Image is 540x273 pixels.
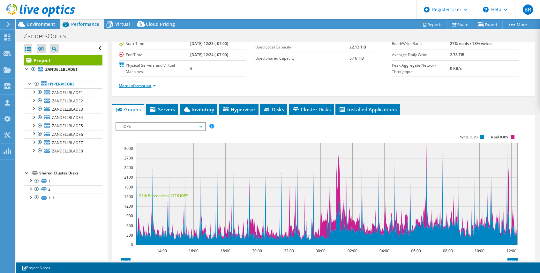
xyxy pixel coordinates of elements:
a: ZANDELLBLADE1 [24,65,102,74]
svg: \n [483,7,489,12]
b: [DATE] 12:23 (-07:00) [190,41,228,46]
span: ZANDELLBLADE3 [52,107,83,112]
b: 0 KB/s [450,66,462,71]
span: Servers [149,106,175,113]
a: ZANDELLBLADE7 [24,138,102,147]
text: 12:00 [506,248,516,254]
text: 18:00 [221,248,230,254]
span: Inventory [183,106,214,113]
a: More Information [119,83,156,88]
label: Used Shared Capacity [255,55,349,62]
div: Shared Cluster Disks [39,169,102,177]
b: 2.78 TiB [450,52,464,57]
b: 8 [190,66,192,71]
text: Write IOPS [460,135,478,139]
span: Performance [71,21,99,27]
a: Reports [417,19,447,29]
text: 0 [131,242,133,247]
span: Hypervisor [222,106,255,113]
span: Graphs [116,106,141,113]
span: Disks [263,106,284,113]
a: ZANDELLBLADE4 [24,114,102,122]
b: 22.13 TiB [349,44,366,50]
a: 1 [24,177,102,185]
a: 1 H: [24,194,102,202]
span: ZANDELLBLADE7 [52,140,83,145]
span: ZANDELLBLADE4 [52,115,83,120]
text: 1800 [124,184,133,190]
label: End Time [119,52,190,58]
span: BR [523,4,533,15]
a: Share [447,19,473,29]
text: 900 [126,213,133,218]
text: 10:00 [475,248,484,254]
text: 600 [126,223,133,228]
text: 2100 [124,174,133,180]
span: Installed Applications [339,106,397,113]
span: ZANDELLBLADE8 [52,148,83,154]
a: ZANDELLBLADE1 [24,88,102,97]
span: ZANDELLBLADE1 [52,90,83,95]
span: ZANDELLBLADE2 [52,98,83,104]
text: 04:00 [379,248,389,254]
h1: ZandersOptics [21,33,76,40]
text: 14:00 [157,248,167,254]
text: 300 [126,232,133,238]
span: Environment [27,21,55,27]
text: 1200 [124,203,133,209]
text: 3000 [124,146,133,151]
a: 2 [24,185,102,194]
a: More [502,19,532,29]
a: ZANDELLBLADE5 [24,122,102,130]
a: Hypervisors [24,80,102,88]
text: 20:00 [252,248,262,254]
label: Read/Write Ratio [392,41,450,47]
a: ZANDELLBLADE3 [24,105,102,113]
text: 08:00 [443,248,453,254]
label: Start Time [119,41,190,47]
a: ZANDELLBLADE6 [24,130,102,138]
a: Project Notes [17,264,55,272]
text: 2700 [124,155,133,161]
b: 5.16 TiB [349,55,364,61]
span: ZANDELLBLADE5 [52,123,83,129]
a: Project [24,55,102,65]
b: [DATE] 12:24 (-07:00) [190,52,228,57]
text: 16:00 [189,248,199,254]
span: ZANDELLBLADE6 [52,132,83,137]
text: 2400 [124,165,133,170]
text: 00:00 [316,248,326,254]
span: Cluster Disks [292,106,331,113]
text: 22:00 [284,248,294,254]
b: ZANDELLBLADE1 [45,67,78,72]
text: Read IOPS [491,135,508,139]
text: 02:00 [348,248,357,254]
b: 27% reads / 73% writes [450,41,492,46]
text: 1500 [124,194,133,199]
text: 95th Percentile = 1718 IOPS [139,193,188,198]
label: Physical Servers and Virtual Machines [119,62,190,75]
label: Used Local Capacity [255,44,349,50]
a: ZANDELLBLADE8 [24,147,102,155]
a: ZANDELLBLADE2 [24,97,102,105]
a: Export [473,19,503,29]
span: Cloud Pricing [146,21,175,27]
span: IOPS [119,123,201,130]
label: Peak Aggregate Network Throughput [392,62,450,75]
label: Average Daily Write [392,52,450,58]
text: 06:00 [411,248,421,254]
span: Virtual [115,21,130,27]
